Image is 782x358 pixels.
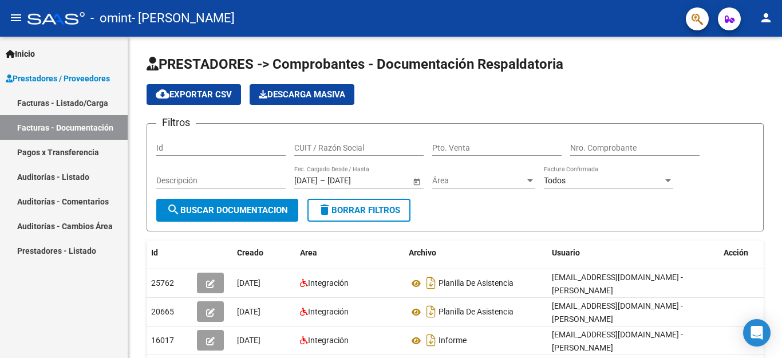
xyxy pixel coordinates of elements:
span: 25762 [151,278,174,288]
span: Area [300,248,317,257]
span: Borrar Filtros [318,205,400,215]
button: Open calendar [410,175,422,187]
span: Todos [544,176,566,185]
span: Área [432,176,525,186]
mat-icon: delete [318,203,331,217]
button: Descarga Masiva [250,84,354,105]
span: Informe [439,336,467,345]
span: Archivo [409,248,436,257]
span: Planilla De Asistencia [439,308,514,317]
span: Integración [308,336,349,345]
span: [DATE] [237,278,260,288]
span: Creado [237,248,263,257]
span: [DATE] [237,307,260,316]
span: [EMAIL_ADDRESS][DOMAIN_NAME] - [PERSON_NAME] [552,273,683,295]
span: Buscar Documentacion [167,205,288,215]
span: Integración [308,278,349,288]
span: Id [151,248,158,257]
div: Open Intercom Messenger [743,319,771,347]
mat-icon: menu [9,11,23,25]
span: Usuario [552,248,580,257]
button: Exportar CSV [147,84,241,105]
span: Exportar CSV [156,89,232,100]
h3: Filtros [156,115,196,131]
input: Fecha fin [327,176,384,186]
datatable-header-cell: Archivo [404,241,547,265]
span: PRESTADORES -> Comprobantes - Documentación Respaldatoria [147,56,563,72]
span: Inicio [6,48,35,60]
datatable-header-cell: Id [147,241,192,265]
app-download-masive: Descarga masiva de comprobantes (adjuntos) [250,84,354,105]
span: Prestadores / Proveedores [6,72,110,85]
input: Fecha inicio [294,176,318,186]
mat-icon: search [167,203,180,217]
datatable-header-cell: Acción [719,241,776,265]
datatable-header-cell: Usuario [547,241,719,265]
button: Buscar Documentacion [156,199,298,222]
span: - [PERSON_NAME] [132,6,235,31]
span: [DATE] [237,336,260,345]
i: Descargar documento [424,331,439,349]
span: Planilla De Asistencia [439,279,514,288]
span: Descarga Masiva [259,89,345,100]
span: Integración [308,307,349,316]
datatable-header-cell: Area [295,241,404,265]
span: – [320,176,325,186]
mat-icon: person [759,11,773,25]
span: 16017 [151,336,174,345]
i: Descargar documento [424,274,439,292]
span: [EMAIL_ADDRESS][DOMAIN_NAME] - [PERSON_NAME] [552,301,683,324]
span: [EMAIL_ADDRESS][DOMAIN_NAME] - [PERSON_NAME] [552,330,683,352]
button: Borrar Filtros [307,199,410,222]
datatable-header-cell: Creado [232,241,295,265]
span: Acción [724,248,748,257]
span: - omint [90,6,132,31]
mat-icon: cloud_download [156,87,169,101]
i: Descargar documento [424,302,439,321]
span: 20665 [151,307,174,316]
